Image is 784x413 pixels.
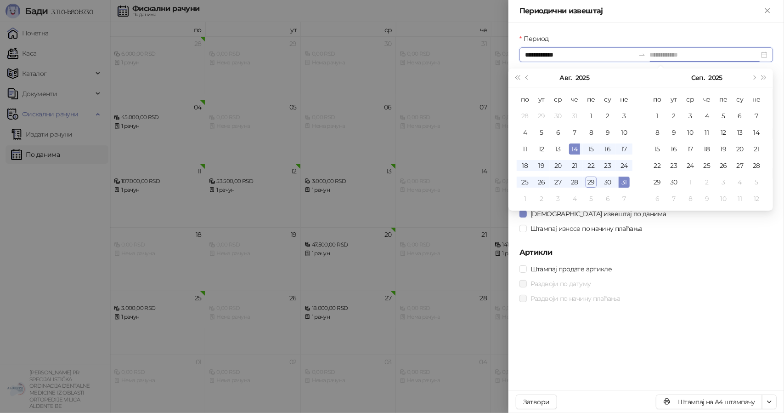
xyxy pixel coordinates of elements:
div: 1 [519,193,530,204]
td: 2025-09-30 [666,174,682,190]
div: 5 [586,193,597,204]
td: 2025-08-20 [550,157,566,174]
div: 5 [751,177,762,188]
td: 2025-09-01 [517,190,533,207]
button: Изабери годину [575,69,589,87]
td: 2025-09-22 [649,157,666,174]
td: 2025-09-02 [533,190,550,207]
div: 10 [619,127,630,138]
td: 2025-09-03 [682,108,699,124]
div: 23 [668,160,679,171]
div: 3 [718,177,729,188]
div: 24 [685,160,696,171]
span: to [638,51,646,58]
td: 2025-09-26 [715,157,732,174]
button: Изабери месец [560,69,572,87]
div: 7 [668,193,679,204]
td: 2025-09-04 [699,108,715,124]
td: 2025-10-09 [699,190,715,207]
div: 30 [668,177,679,188]
td: 2025-08-05 [533,124,550,141]
button: Следећи месец (PageDown) [749,69,759,87]
td: 2025-08-21 [566,157,583,174]
div: 2 [701,177,712,188]
td: 2025-10-01 [682,174,699,190]
div: 22 [586,160,597,171]
div: 31 [569,110,580,121]
div: 5 [718,110,729,121]
td: 2025-08-03 [616,108,632,124]
td: 2025-08-19 [533,157,550,174]
th: ут [533,91,550,108]
div: Периодични извештај [519,6,762,17]
div: 15 [652,143,663,155]
div: 1 [652,110,663,121]
td: 2025-08-23 [599,157,616,174]
div: 26 [536,177,547,188]
td: 2025-08-17 [616,141,632,157]
td: 2025-09-10 [682,124,699,141]
td: 2025-09-21 [748,141,765,157]
div: 4 [519,127,530,138]
div: 17 [619,143,630,155]
div: 22 [652,160,663,171]
td: 2025-09-07 [616,190,632,207]
div: 14 [569,143,580,155]
td: 2025-09-06 [599,190,616,207]
td: 2025-08-15 [583,141,599,157]
td: 2025-09-12 [715,124,732,141]
button: Претходни месец (PageUp) [522,69,532,87]
span: Раздвоји по начину плаћања [527,293,624,304]
span: [DEMOGRAPHIC_DATA] извештај по данима [527,209,670,219]
div: 5 [536,127,547,138]
label: Период [519,34,554,44]
td: 2025-08-01 [583,108,599,124]
span: Штампај продате артикле [527,264,615,274]
td: 2025-09-03 [550,190,566,207]
div: 30 [553,110,564,121]
div: 8 [685,193,696,204]
th: пе [715,91,732,108]
button: Изабери годину [709,69,722,87]
td: 2025-08-26 [533,174,550,190]
td: 2025-09-04 [566,190,583,207]
th: по [649,91,666,108]
td: 2025-10-04 [732,174,748,190]
td: 2025-09-27 [732,157,748,174]
td: 2025-08-04 [517,124,533,141]
div: 13 [553,143,564,155]
button: Следећа година (Control + right) [759,69,769,87]
th: не [748,91,765,108]
td: 2025-09-02 [666,108,682,124]
div: 26 [718,160,729,171]
td: 2025-08-10 [616,124,632,141]
button: Затвори [516,395,557,409]
td: 2025-07-30 [550,108,566,124]
td: 2025-09-20 [732,141,748,157]
div: 10 [718,193,729,204]
div: 7 [751,110,762,121]
div: 28 [569,177,580,188]
div: 11 [734,193,745,204]
div: 9 [668,127,679,138]
div: 12 [718,127,729,138]
td: 2025-08-25 [517,174,533,190]
td: 2025-09-24 [682,157,699,174]
th: ут [666,91,682,108]
div: 12 [751,193,762,204]
td: 2025-10-05 [748,174,765,190]
td: 2025-09-15 [649,141,666,157]
div: 23 [602,160,613,171]
td: 2025-09-11 [699,124,715,141]
div: 14 [751,127,762,138]
td: 2025-09-16 [666,141,682,157]
div: 29 [586,177,597,188]
div: 6 [553,127,564,138]
td: 2025-08-13 [550,141,566,157]
td: 2025-08-07 [566,124,583,141]
button: Штампај на А4 штампачу [656,395,762,409]
td: 2025-10-11 [732,190,748,207]
td: 2025-09-05 [583,190,599,207]
td: 2025-10-02 [699,174,715,190]
th: пе [583,91,599,108]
